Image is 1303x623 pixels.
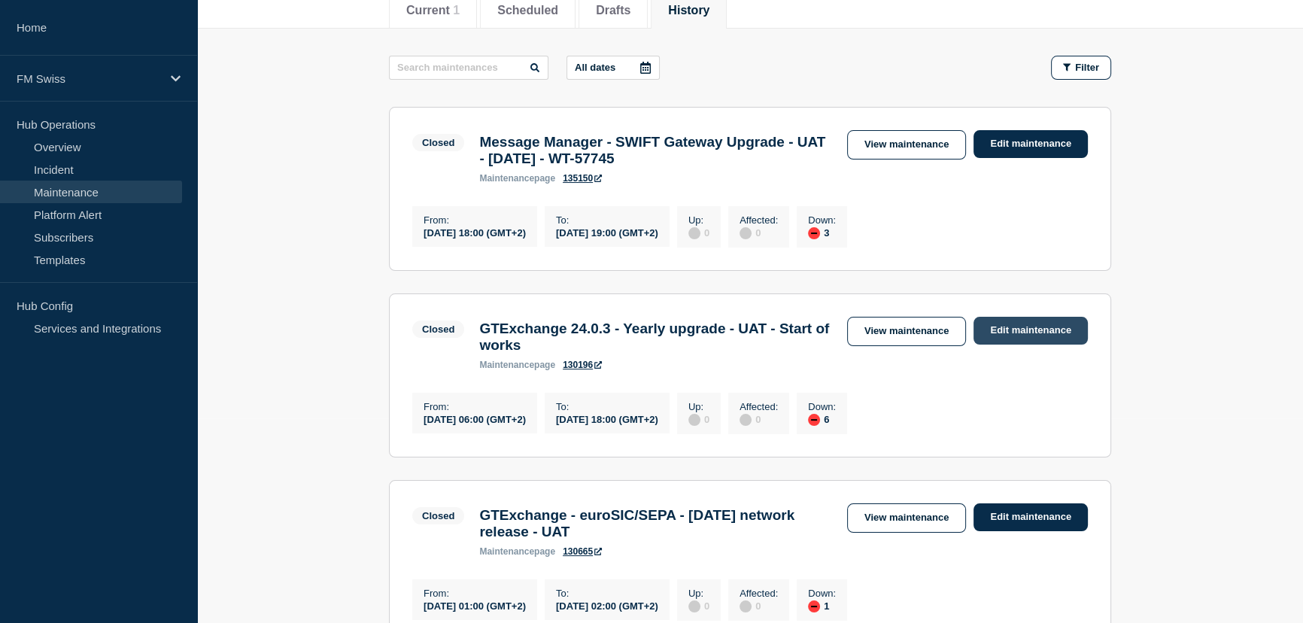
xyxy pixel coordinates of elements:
div: down [808,414,820,426]
p: Down : [808,588,836,599]
p: Up : [688,401,709,412]
div: [DATE] 18:00 (GMT+2) [424,226,526,239]
div: 0 [688,226,709,239]
p: page [479,360,555,370]
div: 0 [688,599,709,612]
span: maintenance [479,173,534,184]
div: disabled [740,227,752,239]
div: disabled [688,414,700,426]
p: Up : [688,588,709,599]
a: View maintenance [847,503,966,533]
a: 135150 [563,173,602,184]
a: 130196 [563,360,602,370]
div: Closed [422,510,454,521]
a: Edit maintenance [973,317,1088,345]
div: [DATE] 19:00 (GMT+2) [556,226,658,239]
p: Affected : [740,588,778,599]
p: Up : [688,214,709,226]
div: 3 [808,226,836,239]
a: Edit maintenance [973,503,1088,531]
a: Edit maintenance [973,130,1088,158]
div: Closed [422,324,454,335]
p: To : [556,588,658,599]
a: View maintenance [847,317,966,346]
div: 0 [740,226,778,239]
span: maintenance [479,546,534,557]
span: Filter [1075,62,1099,73]
a: View maintenance [847,130,966,160]
div: 0 [740,412,778,426]
p: Down : [808,214,836,226]
h3: GTExchange 24.0.3 - Yearly upgrade - UAT - Start of works [479,321,832,354]
div: down [808,600,820,612]
button: Filter [1051,56,1111,80]
div: 6 [808,412,836,426]
div: Closed [422,137,454,148]
div: [DATE] 18:00 (GMT+2) [556,412,658,425]
span: maintenance [479,360,534,370]
button: Current 1 [406,4,460,17]
p: To : [556,401,658,412]
div: disabled [688,600,700,612]
div: down [808,227,820,239]
div: disabled [688,227,700,239]
input: Search maintenances [389,56,548,80]
div: disabled [740,414,752,426]
p: Affected : [740,214,778,226]
a: 130665 [563,546,602,557]
button: History [668,4,709,17]
div: 0 [688,412,709,426]
p: All dates [575,62,615,73]
p: Down : [808,401,836,412]
div: 1 [808,599,836,612]
div: [DATE] 02:00 (GMT+2) [556,599,658,612]
p: From : [424,588,526,599]
p: page [479,173,555,184]
span: 1 [453,4,460,17]
p: To : [556,214,658,226]
h3: GTExchange - euroSIC/SEPA - [DATE] network release - UAT [479,507,832,540]
div: 0 [740,599,778,612]
p: From : [424,401,526,412]
p: FM Swiss [17,72,161,85]
p: page [479,546,555,557]
button: All dates [566,56,660,80]
button: Drafts [596,4,630,17]
div: [DATE] 01:00 (GMT+2) [424,599,526,612]
button: Scheduled [497,4,558,17]
h3: Message Manager - SWIFT Gateway Upgrade - UAT - [DATE] - WT-57745 [479,134,832,167]
p: From : [424,214,526,226]
div: disabled [740,600,752,612]
p: Affected : [740,401,778,412]
div: [DATE] 06:00 (GMT+2) [424,412,526,425]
